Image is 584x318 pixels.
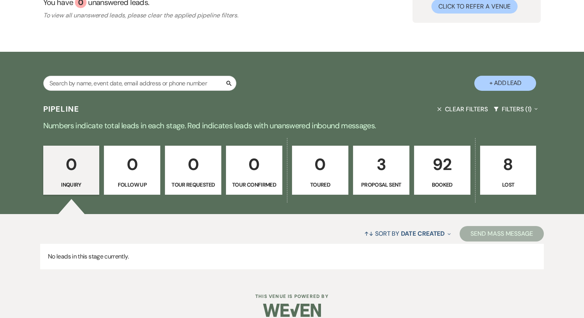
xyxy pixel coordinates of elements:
button: Send Mass Message [460,226,544,241]
button: + Add Lead [474,76,536,91]
p: Tour Requested [170,180,216,189]
a: 0Toured [292,146,348,195]
p: Booked [419,180,465,189]
button: Clear Filters [434,99,491,119]
a: 92Booked [414,146,470,195]
p: No leads in this stage currently. [40,244,544,269]
p: 0 [48,151,95,177]
a: 0Inquiry [43,146,100,195]
a: 0Follow Up [104,146,160,195]
a: 3Proposal Sent [353,146,409,195]
span: ↑↓ [364,230,373,238]
p: Toured [297,180,343,189]
a: 8Lost [480,146,536,195]
a: 0Tour Confirmed [226,146,282,195]
button: Sort By Date Created [361,223,454,244]
p: 3 [358,151,404,177]
p: Proposal Sent [358,180,404,189]
p: Tour Confirmed [231,180,277,189]
span: Date Created [401,230,445,238]
p: Inquiry [48,180,95,189]
p: Follow Up [109,180,155,189]
p: Numbers indicate total leads in each stage. Red indicates leads with unanswered inbound messages. [14,119,570,132]
p: 0 [231,151,277,177]
p: 8 [485,151,531,177]
p: 0 [170,151,216,177]
a: 0Tour Requested [165,146,221,195]
p: 92 [419,151,465,177]
p: To view all unanswered leads, please clear the applied pipeline filters. [43,11,324,19]
input: Search by name, event date, email address or phone number [43,76,236,91]
p: 0 [297,151,343,177]
button: Filters (1) [491,99,541,119]
p: 0 [109,151,155,177]
h3: Pipeline [43,104,80,114]
p: Lost [485,180,531,189]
